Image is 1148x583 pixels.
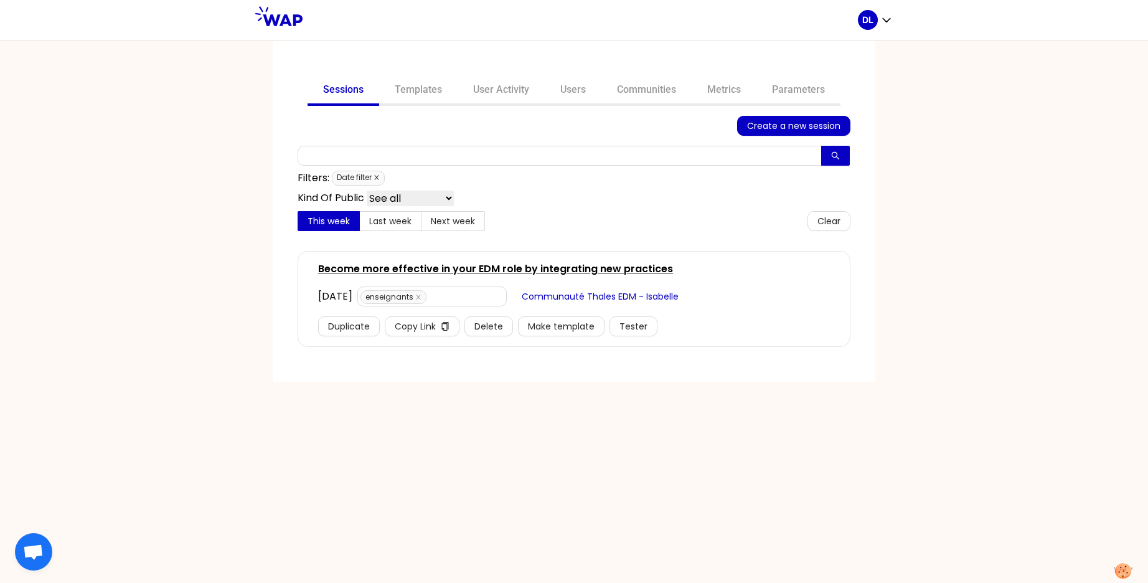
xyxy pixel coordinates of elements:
[831,151,840,161] span: search
[619,320,647,333] span: Tester
[464,316,513,336] button: Delete
[528,320,595,333] span: Make template
[379,76,458,106] a: Templates
[298,171,329,186] p: Filters:
[328,320,370,333] span: Duplicate
[601,76,692,106] a: Communities
[431,215,475,227] span: Next week
[512,287,689,306] button: Communauté Thales EDM - Isabelle
[308,76,379,106] a: Sessions
[807,211,850,231] button: Clear
[308,215,350,227] span: This week
[332,171,385,186] span: Date filter
[817,214,840,228] span: Clear
[374,174,380,181] span: close
[15,533,52,571] a: Ouvrir le chat
[458,76,545,106] a: User Activity
[821,146,850,166] button: search
[441,322,449,332] span: copy
[395,320,436,333] span: Copy Link
[747,119,840,133] span: Create a new session
[862,14,873,26] p: DL
[518,316,605,336] button: Make template
[318,316,380,336] button: Duplicate
[369,215,412,227] span: Last week
[692,76,756,106] a: Metrics
[360,290,426,304] span: enseignants
[737,116,850,136] button: Create a new session
[522,290,679,303] span: Communauté Thales EDM - Isabelle
[298,191,364,206] p: Kind Of Public
[474,320,503,333] span: Delete
[756,76,840,106] a: Parameters
[609,316,657,336] button: Tester
[858,10,893,30] button: DL
[318,262,673,277] a: Become more effective in your EDM role by integrating new practices
[545,76,601,106] a: Users
[415,294,421,300] span: close
[385,316,459,336] button: Copy Linkcopy
[318,289,352,304] div: [DATE]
